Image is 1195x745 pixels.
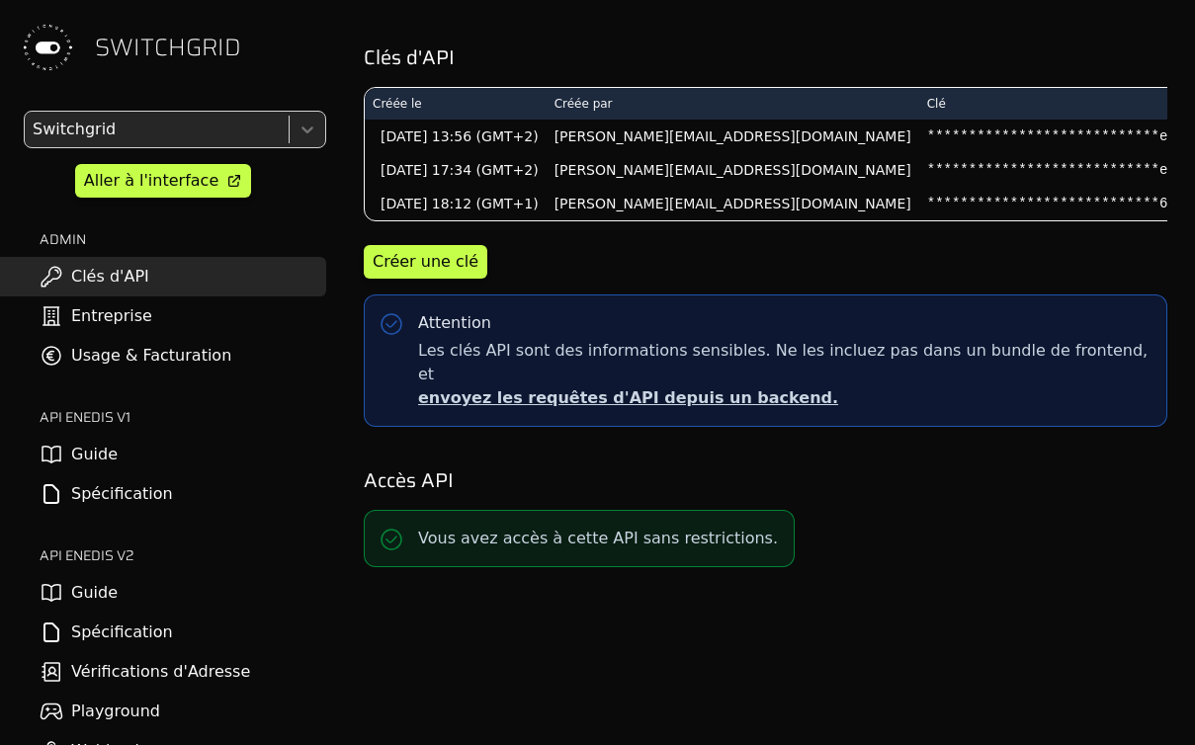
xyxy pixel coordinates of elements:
[418,527,778,550] p: Vous avez accès à cette API sans restrictions.
[364,43,1167,71] h2: Clés d'API
[364,245,487,279] button: Créer une clé
[547,120,919,153] td: [PERSON_NAME][EMAIL_ADDRESS][DOMAIN_NAME]
[16,16,79,79] img: Switchgrid Logo
[418,311,491,335] div: Attention
[547,153,919,187] td: [PERSON_NAME][EMAIL_ADDRESS][DOMAIN_NAME]
[418,339,1151,410] span: Les clés API sont des informations sensibles. Ne les incluez pas dans un bundle de frontend, et
[418,386,1151,410] p: envoyez les requêtes d'API depuis un backend.
[95,32,241,63] span: SWITCHGRID
[365,120,547,153] td: [DATE] 13:56 (GMT+2)
[547,187,919,220] td: [PERSON_NAME][EMAIL_ADDRESS][DOMAIN_NAME]
[365,88,547,120] th: Créée le
[364,466,1167,494] h2: Accès API
[40,407,326,427] h2: API ENEDIS v1
[547,88,919,120] th: Créée par
[84,169,218,193] div: Aller à l'interface
[40,545,326,565] h2: API ENEDIS v2
[40,229,326,249] h2: ADMIN
[373,250,478,274] div: Créer une clé
[365,187,547,220] td: [DATE] 18:12 (GMT+1)
[75,164,251,198] a: Aller à l'interface
[365,153,547,187] td: [DATE] 17:34 (GMT+2)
